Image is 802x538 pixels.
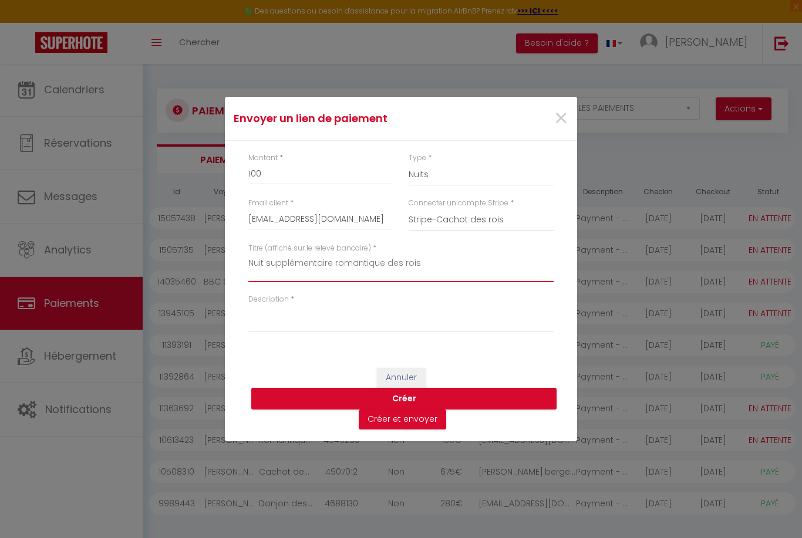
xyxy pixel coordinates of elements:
label: Montant [248,153,278,164]
label: Connecter un compte Stripe [409,198,508,209]
button: Créer et envoyer [359,410,446,429]
label: Titre (affiché sur le relevé bancaire) [248,243,371,254]
label: Email client [248,198,288,209]
button: Annuler [377,368,426,388]
label: Description [248,294,289,305]
h4: Envoyer un lien de paiement [234,110,510,127]
button: Close [554,106,568,131]
label: Type [409,153,426,164]
button: Créer [251,388,557,410]
span: × [554,101,568,136]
